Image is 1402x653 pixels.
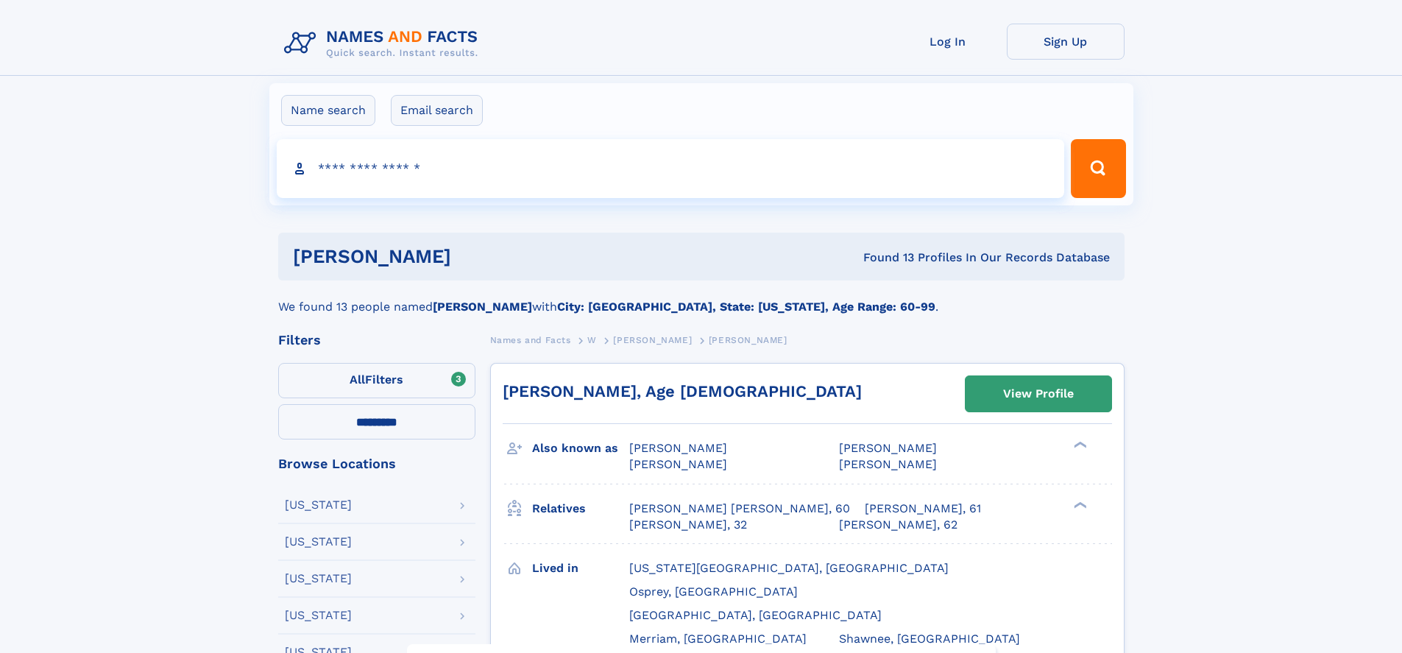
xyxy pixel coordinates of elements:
[657,250,1110,266] div: Found 13 Profiles In Our Records Database
[490,331,571,349] a: Names and Facts
[557,300,935,314] b: City: [GEOGRAPHIC_DATA], State: [US_STATE], Age Range: 60-99
[629,585,798,599] span: Osprey, [GEOGRAPHIC_DATA]
[278,363,475,398] label: Filters
[865,501,981,517] a: [PERSON_NAME], 61
[278,457,475,470] div: Browse Locations
[709,335,787,345] span: [PERSON_NAME]
[629,501,850,517] a: [PERSON_NAME] [PERSON_NAME], 60
[629,441,727,455] span: [PERSON_NAME]
[587,335,597,345] span: W
[839,517,957,533] a: [PERSON_NAME], 62
[532,436,629,461] h3: Also known as
[1003,377,1074,411] div: View Profile
[503,382,862,400] a: [PERSON_NAME], Age [DEMOGRAPHIC_DATA]
[391,95,483,126] label: Email search
[613,331,692,349] a: [PERSON_NAME]
[839,441,937,455] span: [PERSON_NAME]
[966,376,1111,412] a: View Profile
[587,331,597,349] a: W
[1007,24,1125,60] a: Sign Up
[629,457,727,471] span: [PERSON_NAME]
[278,24,490,63] img: Logo Names and Facts
[629,517,747,533] a: [PERSON_NAME], 32
[613,335,692,345] span: [PERSON_NAME]
[1070,500,1088,509] div: ❯
[285,573,352,585] div: [US_STATE]
[281,95,375,126] label: Name search
[277,139,1065,198] input: search input
[293,247,657,266] h1: [PERSON_NAME]
[1070,440,1088,450] div: ❯
[839,457,937,471] span: [PERSON_NAME]
[433,300,532,314] b: [PERSON_NAME]
[839,632,1020,646] span: Shawnee, [GEOGRAPHIC_DATA]
[350,373,365,386] span: All
[1071,139,1125,198] button: Search Button
[629,632,807,646] span: Merriam, [GEOGRAPHIC_DATA]
[532,556,629,581] h3: Lived in
[285,499,352,511] div: [US_STATE]
[629,608,882,622] span: [GEOGRAPHIC_DATA], [GEOGRAPHIC_DATA]
[629,561,949,575] span: [US_STATE][GEOGRAPHIC_DATA], [GEOGRAPHIC_DATA]
[285,536,352,548] div: [US_STATE]
[278,280,1125,316] div: We found 13 people named with .
[889,24,1007,60] a: Log In
[278,333,475,347] div: Filters
[532,496,629,521] h3: Relatives
[285,610,352,621] div: [US_STATE]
